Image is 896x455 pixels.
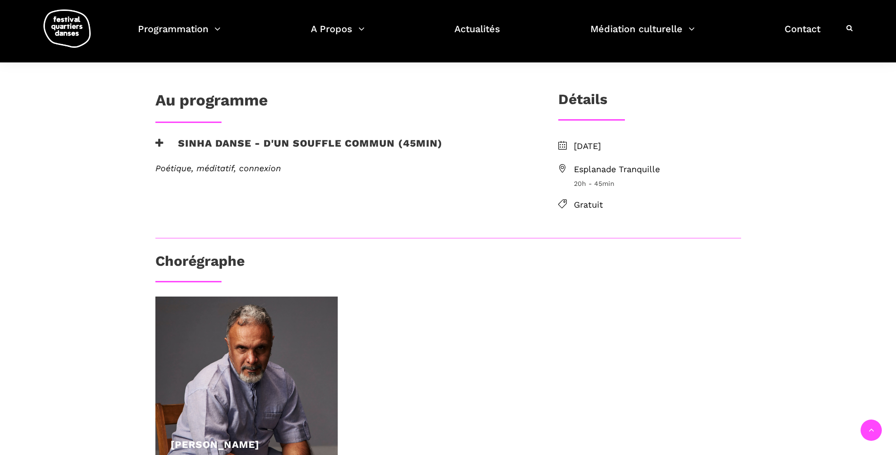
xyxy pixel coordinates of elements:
[574,198,741,212] span: Gratuit
[155,91,268,114] h1: Au programme
[155,163,281,173] em: Poétique, méditatif, connexion
[454,21,500,49] a: Actualités
[558,91,607,114] h3: Détails
[785,21,820,49] a: Contact
[155,253,245,276] h3: Chorégraphe
[574,140,741,153] span: [DATE]
[311,21,365,49] a: A Propos
[590,21,695,49] a: Médiation culturelle
[155,137,443,161] h3: Sinha Danse - D'un souffle commun (45min)
[171,438,259,450] a: [PERSON_NAME]
[574,163,741,176] span: Esplanade Tranquille
[138,21,221,49] a: Programmation
[574,178,741,189] span: 20h - 45min
[43,9,91,48] img: logo-fqd-med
